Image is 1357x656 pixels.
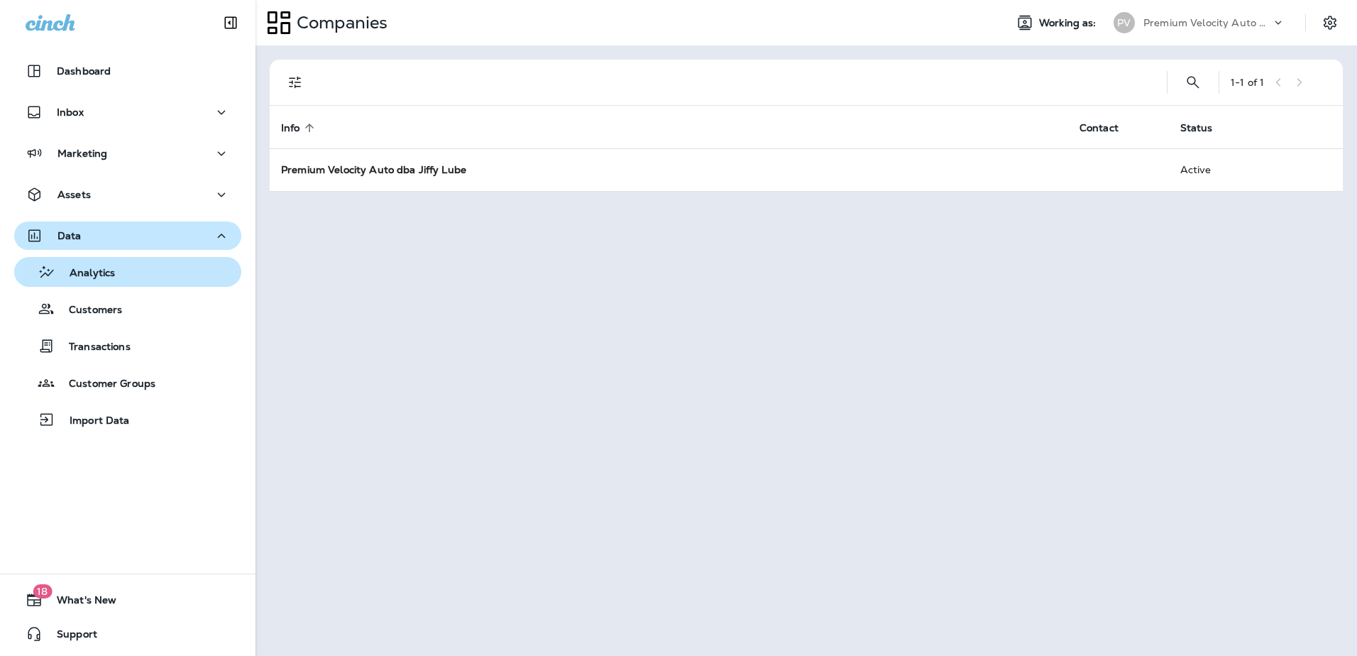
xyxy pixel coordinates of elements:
span: Support [43,628,97,645]
span: Contact [1079,121,1137,134]
span: Status [1180,121,1231,134]
button: Inbox [14,98,241,126]
td: Active [1169,148,1263,191]
p: Transactions [55,341,131,354]
div: 1 - 1 of 1 [1231,77,1264,88]
span: What's New [43,594,116,611]
p: Inbox [57,106,84,118]
button: 18What's New [14,586,241,614]
button: Settings [1317,10,1343,35]
button: Transactions [14,331,241,361]
span: Info [281,122,300,134]
p: Customer Groups [55,378,155,391]
button: Support [14,620,241,648]
button: Collapse Sidebar [211,9,251,37]
p: Customers [55,304,122,317]
span: Info [281,121,319,134]
button: Customers [14,294,241,324]
button: Assets [14,180,241,209]
p: Analytics [55,267,115,280]
span: Status [1180,122,1213,134]
button: Dashboard [14,57,241,85]
button: Marketing [14,139,241,168]
button: Search Companies [1179,68,1207,97]
button: Import Data [14,405,241,434]
p: Assets [57,189,91,200]
span: 18 [33,584,52,598]
p: Marketing [57,148,107,159]
p: Data [57,230,82,241]
p: Import Data [55,415,130,428]
button: Analytics [14,257,241,287]
p: Dashboard [57,65,111,77]
button: Data [14,222,241,250]
button: Customer Groups [14,368,241,398]
span: Working as: [1039,17,1099,29]
strong: Premium Velocity Auto dba Jiffy Lube [281,163,466,176]
button: Filters [281,68,309,97]
p: Companies [291,12,388,33]
span: Contact [1079,122,1119,134]
p: Premium Velocity Auto dba Jiffy Lube [1143,17,1271,28]
div: PV [1114,12,1135,33]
